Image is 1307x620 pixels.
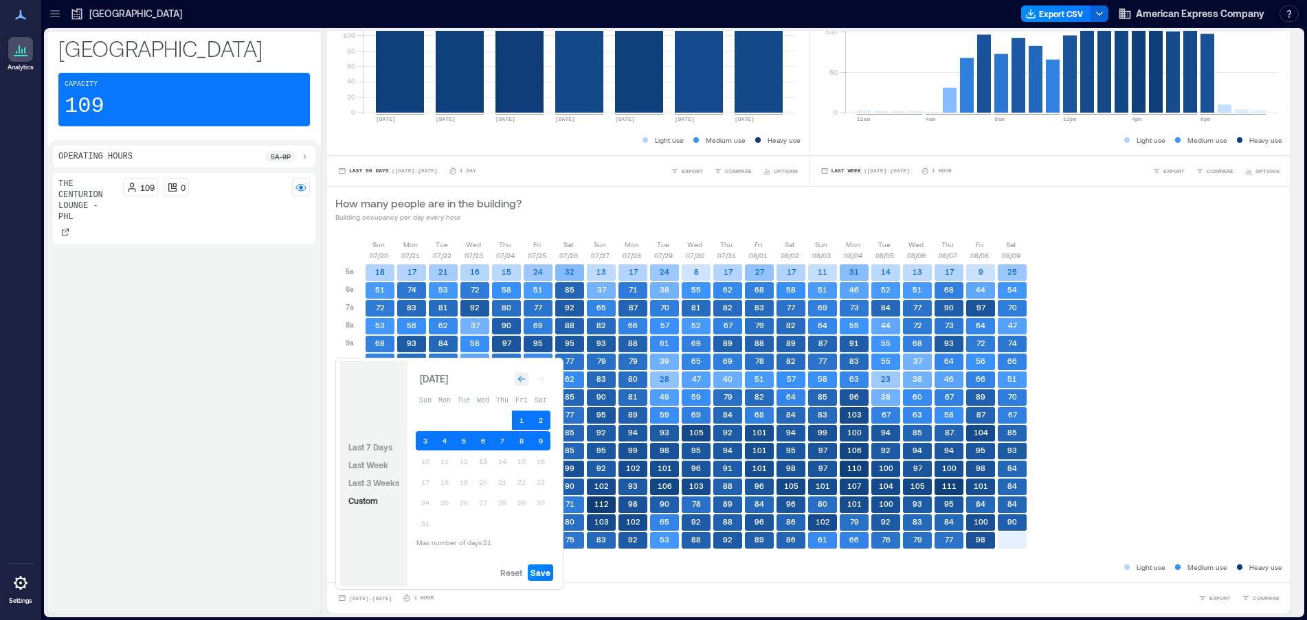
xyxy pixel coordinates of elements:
p: Operating Hours [58,151,133,162]
text: 51 [755,374,764,383]
button: Last 90 Days |[DATE]-[DATE] [335,164,440,178]
text: 52 [691,321,701,330]
text: 53 [438,285,448,294]
p: Sat [785,239,794,250]
text: 55 [881,356,891,365]
button: EXPORT [668,164,706,178]
text: 27 [755,267,765,276]
text: 12am [857,116,870,122]
text: 38 [913,374,922,383]
text: [DATE] [376,116,396,122]
text: 57 [787,374,796,383]
text: 77 [818,356,827,365]
button: Last Week [346,457,391,473]
p: Tue [878,239,891,250]
tspan: 60 [347,62,355,70]
text: 81 [628,392,638,401]
text: 67 [724,321,733,330]
text: [DATE] [735,116,755,122]
text: 39 [660,356,669,365]
text: 70 [1008,303,1017,312]
text: 77 [534,303,543,312]
button: Last 3 Weeks [346,474,402,491]
text: 74 [407,285,416,294]
text: 15 [502,267,511,276]
tspan: 80 [347,47,355,55]
text: 72 [376,303,385,312]
p: Fri [976,239,983,250]
p: Tue [436,239,448,250]
text: 90 [944,303,954,312]
text: 74 [1008,338,1017,347]
button: EXPORT [1150,164,1187,178]
text: 28 [660,374,669,383]
p: Light use [1137,135,1165,146]
text: 82 [723,303,733,312]
p: 5a - 9p [271,151,291,162]
text: 58 [470,338,480,347]
text: 61 [660,338,669,347]
button: OPTIONS [760,164,801,178]
a: Settings [4,566,37,609]
p: Tue [657,239,669,250]
p: Analytics [8,63,34,71]
text: 12pm [1063,116,1076,122]
text: 44 [976,285,985,294]
text: 78 [755,356,764,365]
button: Custom [346,492,381,509]
p: 7a [346,301,354,312]
span: [DATE] - [DATE] [349,595,392,601]
text: 81 [438,303,448,312]
p: 1 Hour [932,167,952,175]
text: 58 [786,285,796,294]
text: 93 [407,338,416,347]
text: 64 [976,321,985,330]
text: 71 [629,285,638,294]
text: 83 [596,374,606,383]
text: 89 [723,338,733,347]
button: 2 [531,411,550,430]
text: 68 [755,285,764,294]
text: 79 [755,321,764,330]
text: 84 [438,338,448,347]
text: 51 [818,285,827,294]
button: 4 [435,431,454,450]
text: 17 [407,267,417,276]
p: 109 [140,182,155,193]
text: 73 [945,321,954,330]
p: Heavy use [768,135,801,146]
text: 80 [628,374,638,383]
span: Reset [500,567,522,578]
text: 95 [565,338,574,347]
text: 46 [944,374,954,383]
button: Export CSV [1021,5,1091,22]
text: 55 [881,338,891,347]
text: 81 [407,356,416,365]
p: Thu [499,239,511,250]
text: 97 [502,338,512,347]
tspan: 40 [347,77,355,85]
p: Fri [755,239,762,250]
text: 13 [596,267,606,276]
span: Save [530,567,550,578]
text: 85 [565,392,574,401]
span: COMPARE [725,167,752,175]
text: 80 [502,303,511,312]
text: 46 [849,285,859,294]
span: COMPARE [1207,167,1233,175]
button: COMPARE [1239,591,1282,605]
text: 83 [849,356,859,365]
button: COMPARE [1193,164,1236,178]
p: 07/23 [465,250,483,261]
span: EXPORT [1209,594,1231,602]
a: Analytics [3,33,38,76]
text: 93 [944,338,954,347]
p: 1 Day [460,167,476,175]
p: 07/24 [496,250,515,261]
text: 69 [691,338,701,347]
p: 07/29 [654,250,673,261]
text: 17 [724,267,733,276]
p: Sat [563,239,573,250]
text: 65 [691,356,701,365]
p: 07/31 [717,250,736,261]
